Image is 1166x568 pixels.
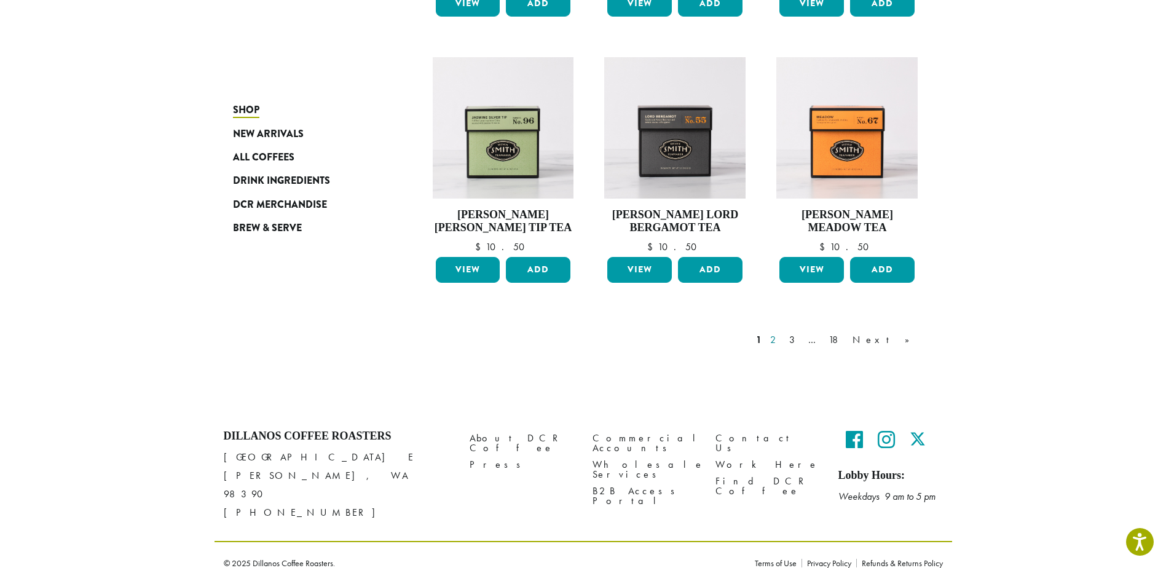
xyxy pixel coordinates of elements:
[755,559,802,567] a: Terms of Use
[779,257,844,283] a: View
[233,103,259,118] span: Shop
[838,490,936,503] em: Weekdays 9 am to 5 pm
[768,333,783,347] a: 2
[856,559,943,567] a: Refunds & Returns Policy
[647,240,703,253] bdi: 10.50
[604,57,746,199] img: Lord-Bergamot-Signature-Black-Carton-2023-1.jpg
[826,333,846,347] a: 18
[715,430,820,456] a: Contact Us
[776,57,918,252] a: [PERSON_NAME] Meadow Tea $10.50
[233,173,330,189] span: Drink Ingredients
[233,216,380,240] a: Brew & Serve
[776,57,918,199] img: Meadow-Signature-Herbal-Carton-2023.jpg
[233,98,380,122] a: Shop
[715,473,820,499] a: Find DCR Coffee
[604,208,746,235] h4: [PERSON_NAME] Lord Bergamot Tea
[802,559,856,567] a: Privacy Policy
[470,456,574,473] a: Press
[593,483,697,509] a: B2B Access Portal
[233,146,380,169] a: All Coffees
[607,257,672,283] a: View
[754,333,764,347] a: 1
[233,197,327,213] span: DCR Merchandise
[850,257,915,283] button: Add
[604,57,746,252] a: [PERSON_NAME] Lord Bergamot Tea $10.50
[715,456,820,473] a: Work Here
[436,257,500,283] a: View
[593,430,697,456] a: Commercial Accounts
[647,240,658,253] span: $
[838,469,943,483] h5: Lobby Hours:
[475,240,530,253] bdi: 10.50
[233,122,380,145] a: New Arrivals
[850,333,921,347] a: Next »
[806,333,822,347] a: …
[433,57,574,252] a: [PERSON_NAME] [PERSON_NAME] Tip Tea $10.50
[233,127,304,142] span: New Arrivals
[787,333,802,347] a: 3
[432,57,573,199] img: Jasmine-Silver-Tip-Signature-Green-Carton-2023.jpg
[506,257,570,283] button: Add
[470,430,574,456] a: About DCR Coffee
[776,208,918,235] h4: [PERSON_NAME] Meadow Tea
[224,448,451,522] p: [GEOGRAPHIC_DATA] E [PERSON_NAME], WA 98390 [PHONE_NUMBER]
[819,240,830,253] span: $
[224,430,451,443] h4: Dillanos Coffee Roasters
[678,257,743,283] button: Add
[233,150,294,165] span: All Coffees
[475,240,486,253] span: $
[233,221,302,236] span: Brew & Serve
[224,559,736,567] p: © 2025 Dillanos Coffee Roasters.
[819,240,875,253] bdi: 10.50
[233,169,380,192] a: Drink Ingredients
[593,456,697,483] a: Wholesale Services
[433,208,574,235] h4: [PERSON_NAME] [PERSON_NAME] Tip Tea
[233,193,380,216] a: DCR Merchandise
